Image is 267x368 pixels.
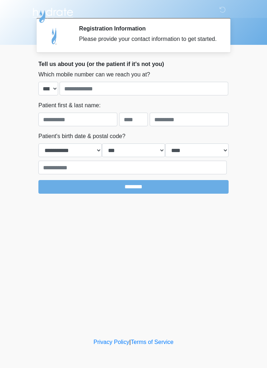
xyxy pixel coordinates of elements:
a: Terms of Service [131,339,173,345]
img: Hydrate IV Bar - Scottsdale Logo [31,5,74,23]
label: Patient's birth date & postal code? [38,132,125,141]
a: | [129,339,131,345]
label: Which mobile number can we reach you at? [38,70,150,79]
img: Agent Avatar [44,25,65,47]
div: Please provide your contact information to get started. [79,35,218,43]
h2: Tell us about you (or the patient if it's not you) [38,61,229,67]
a: Privacy Policy [94,339,130,345]
label: Patient first & last name: [38,101,100,110]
